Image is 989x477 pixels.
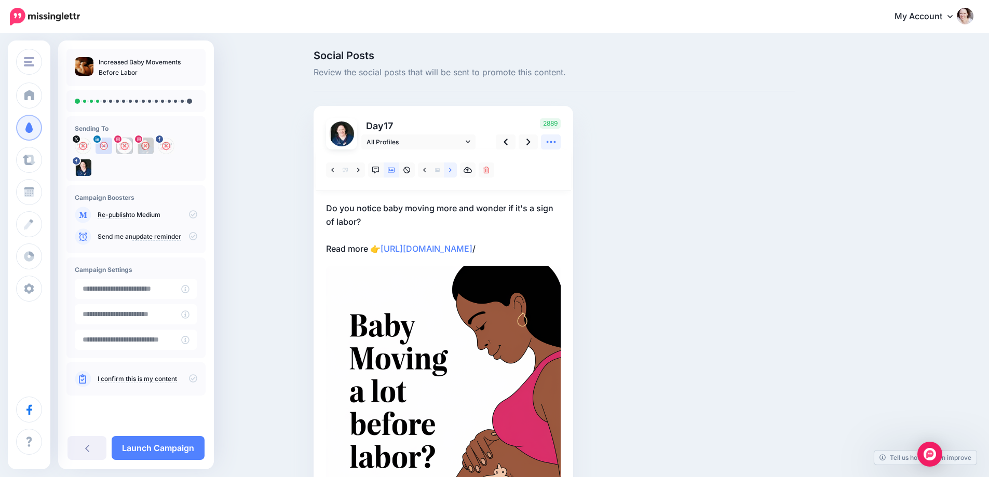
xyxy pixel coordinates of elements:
[874,451,977,465] a: Tell us how we can improve
[132,233,181,241] a: update reminder
[381,243,472,254] a: [URL][DOMAIN_NAME]
[75,125,197,132] h4: Sending To
[75,266,197,274] h4: Campaign Settings
[75,159,91,176] img: 293356615_413924647436347_5319703766953307182_n-bsa103635.jpg
[884,4,973,30] a: My Account
[361,134,476,149] a: All Profiles
[116,138,133,154] img: 171614132_153822223321940_582953623993691943_n-bsa102292.jpg
[99,57,197,78] p: Increased Baby Movements Before Labor
[75,138,91,154] img: Q47ZFdV9-23892.jpg
[75,57,93,76] img: 6dcd9e9be76e0346631c7c83b4920bf4_thumb.jpg
[10,8,80,25] img: Missinglettr
[75,194,197,201] h4: Campaign Boosters
[361,118,477,133] p: Day
[314,50,795,61] span: Social Posts
[326,201,561,255] p: Do you notice baby moving more and wonder if it's a sign of labor? Read more 👉 /
[314,66,795,79] span: Review the social posts that will be sent to promote this content.
[917,442,942,467] div: Open Intercom Messenger
[329,121,354,146] img: 293356615_413924647436347_5319703766953307182_n-bsa103635.jpg
[24,57,34,66] img: menu.png
[98,375,177,383] a: I confirm this is my content
[137,138,154,154] img: 117675426_2401644286800900_3570104518066085037_n-bsa102293.jpg
[98,211,129,219] a: Re-publish
[540,118,561,129] span: 2889
[384,120,393,131] span: 17
[98,232,197,241] p: Send me an
[158,138,174,154] img: 294267531_452028763599495_8356150534574631664_n-bsa103634.png
[96,138,112,154] img: user_default_image.png
[367,137,463,147] span: All Profiles
[98,210,197,220] p: to Medium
